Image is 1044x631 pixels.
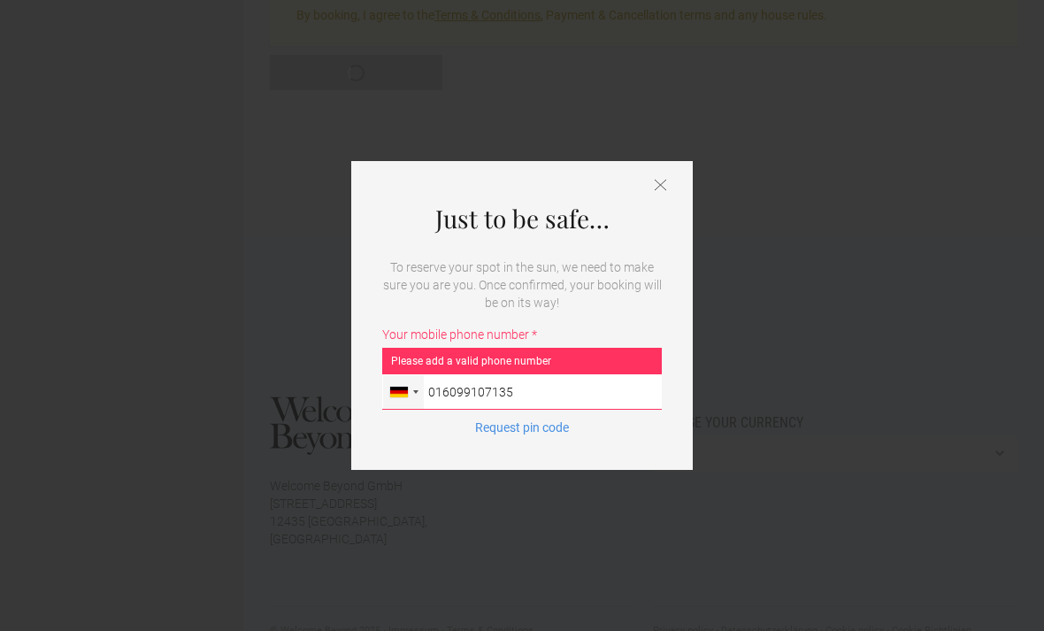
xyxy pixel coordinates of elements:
button: Request pin code [464,419,580,436]
button: Close [655,179,666,194]
div: Germany (Deutschland): +49 [383,375,424,409]
p: To reserve your spot in the sun, we need to make sure you are you. Once confirmed, your booking w... [382,258,662,312]
li: Please add a valid phone number [391,352,653,370]
span: Your mobile phone number [382,326,537,343]
input: Your mobile phone number Please add a valid phone number [382,374,662,410]
h4: Just to be safe… [382,205,662,232]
